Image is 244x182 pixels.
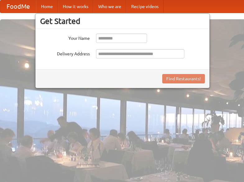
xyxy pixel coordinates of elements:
[58,0,93,13] a: How it works
[40,34,90,41] label: Your Name
[126,0,163,13] a: Recipe videos
[36,0,58,13] a: Home
[0,0,36,13] a: FoodMe
[93,0,126,13] a: Who we are
[162,74,205,83] button: Find Restaurants!
[40,49,90,57] label: Delivery Address
[40,16,205,26] h3: Get Started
